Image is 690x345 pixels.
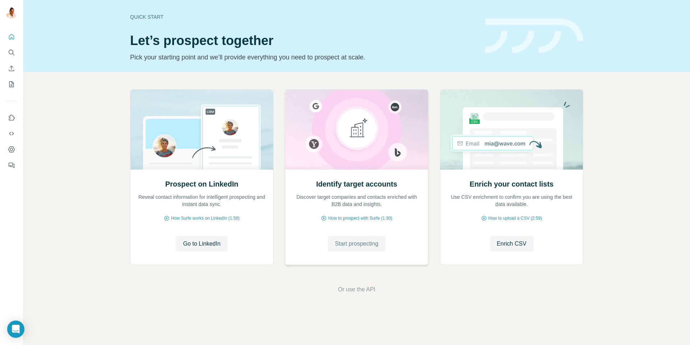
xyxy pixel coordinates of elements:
[171,215,240,221] span: How Surfe works on LinkedIn (1:58)
[6,159,17,172] button: Feedback
[485,19,583,54] img: banner
[130,52,477,62] p: Pick your starting point and we’ll provide everything you need to prospect at scale.
[130,90,273,170] img: Prospect on LinkedIn
[130,33,477,48] h1: Let’s prospect together
[176,236,227,252] button: Go to LinkedIn
[130,13,477,21] div: Quick start
[316,179,397,189] h2: Identify target accounts
[470,179,553,189] h2: Enrich your contact lists
[6,62,17,75] button: Enrich CSV
[285,90,428,170] img: Identify target accounts
[6,111,17,124] button: Use Surfe on LinkedIn
[6,7,17,19] img: Avatar
[489,236,534,252] button: Enrich CSV
[293,193,421,208] p: Discover target companies and contacts enriched with B2B data and insights.
[328,215,392,221] span: How to prospect with Surfe (1:30)
[335,239,378,248] span: Start prospecting
[165,179,238,189] h2: Prospect on LinkedIn
[6,30,17,43] button: Quick start
[447,193,576,208] p: Use CSV enrichment to confirm you are using the best data available.
[6,78,17,91] button: My lists
[440,90,583,170] img: Enrich your contact lists
[7,321,24,338] div: Open Intercom Messenger
[338,285,375,294] button: Or use the API
[6,46,17,59] button: Search
[6,127,17,140] button: Use Surfe API
[138,193,266,208] p: Reveal contact information for intelligent prospecting and instant data sync.
[183,239,220,248] span: Go to LinkedIn
[497,239,526,248] span: Enrich CSV
[6,143,17,156] button: Dashboard
[328,236,386,252] button: Start prospecting
[488,215,542,221] span: How to upload a CSV (2:59)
